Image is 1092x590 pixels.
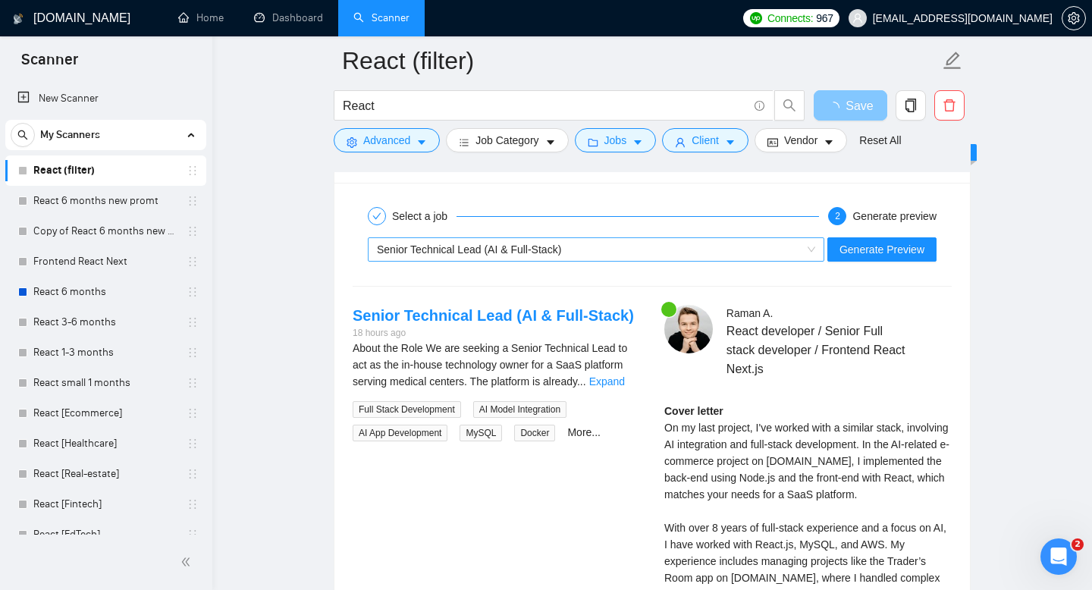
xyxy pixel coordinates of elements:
[187,498,199,510] span: holder
[664,405,723,417] strong: Cover letter
[726,307,773,319] span: Raman A .
[839,241,924,258] span: Generate Preview
[13,7,24,31] img: logo
[363,132,410,149] span: Advanced
[187,377,199,389] span: holder
[725,137,736,148] span: caret-down
[33,337,177,368] a: React 1-3 months
[187,529,199,541] span: holder
[187,286,199,298] span: holder
[5,83,206,114] li: New Scanner
[372,212,381,221] span: check
[33,428,177,459] a: React [Healthcare]
[475,132,538,149] span: Job Category
[342,42,940,80] input: Scanner name...
[254,11,323,24] a: dashboardDashboard
[604,132,627,149] span: Jobs
[662,128,748,152] button: userClientcaret-down
[187,256,199,268] span: holder
[852,207,937,225] div: Generate preview
[755,128,847,152] button: idcardVendorcaret-down
[11,123,35,147] button: search
[767,137,778,148] span: idcard
[187,165,199,177] span: holder
[846,96,873,115] span: Save
[33,398,177,428] a: React [Ecommerce]
[767,10,813,27] span: Connects:
[377,243,561,256] span: Senior Technical Lead (AI & Full-Stack)
[816,10,833,27] span: 967
[824,137,834,148] span: caret-down
[343,96,748,115] input: Search Freelance Jobs...
[692,132,719,149] span: Client
[187,195,199,207] span: holder
[33,368,177,398] a: React small 1 months
[416,137,427,148] span: caret-down
[859,132,901,149] a: Reset All
[187,468,199,480] span: holder
[187,407,199,419] span: holder
[943,51,962,71] span: edit
[784,132,817,149] span: Vendor
[588,137,598,148] span: folder
[896,90,926,121] button: copy
[589,375,625,388] a: Expand
[545,137,556,148] span: caret-down
[353,401,461,418] span: Full Stack Development
[473,401,566,418] span: AI Model Integration
[1062,12,1085,24] span: setting
[33,307,177,337] a: React 3-6 months
[353,307,634,324] a: Senior Technical Lead (AI & Full-Stack)
[11,130,34,140] span: search
[577,375,586,388] span: ...
[353,425,447,441] span: AI App Development
[827,102,846,114] span: loading
[1040,538,1077,575] iframe: Intercom live chat
[814,90,887,121] button: Save
[755,101,764,111] span: info-circle
[774,90,805,121] button: search
[664,305,713,353] img: c1z0rS30VbTRWd9Tmq-OxDg3GKXBG_KbON50H-vmqWffPe94BNt70Hwd7u5N_tgkTy
[33,186,177,216] a: React 6 months new promt
[40,120,100,150] span: My Scanners
[896,99,925,112] span: copy
[750,12,762,24] img: upwork-logo.png
[1062,6,1086,30] button: setting
[187,347,199,359] span: holder
[178,11,224,24] a: homeHome
[187,316,199,328] span: holder
[33,216,177,246] a: Copy of React 6 months new promt
[726,322,907,378] span: React developer / Senior Full stack developer / Frontend React Next.js
[353,340,640,390] div: About the Role We are seeking a Senior Technical Lead to act as the in-house technology owner for...
[33,519,177,550] a: React [EdTech]
[934,90,965,121] button: delete
[567,426,601,438] a: More...
[187,438,199,450] span: holder
[575,128,657,152] button: folderJobscaret-down
[675,137,686,148] span: user
[17,83,194,114] a: New Scanner
[1072,538,1084,551] span: 2
[33,459,177,489] a: React [Real-estate]
[835,211,840,221] span: 2
[353,342,627,388] span: About the Role We are seeking a Senior Technical Lead to act as the in-house technology owner for...
[33,277,177,307] a: React 6 months
[353,11,409,24] a: searchScanner
[514,425,555,441] span: Docker
[33,246,177,277] a: Frontend React Next
[827,237,937,262] button: Generate Preview
[347,137,357,148] span: setting
[459,137,469,148] span: bars
[187,225,199,237] span: holder
[446,128,568,152] button: barsJob Categorycaret-down
[33,489,177,519] a: React [Fintech]
[632,137,643,148] span: caret-down
[935,99,964,112] span: delete
[460,425,502,441] span: MySQL
[33,155,177,186] a: React (filter)
[852,13,863,24] span: user
[9,49,90,80] span: Scanner
[353,326,634,341] div: 18 hours ago
[334,128,440,152] button: settingAdvancedcaret-down
[775,99,804,112] span: search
